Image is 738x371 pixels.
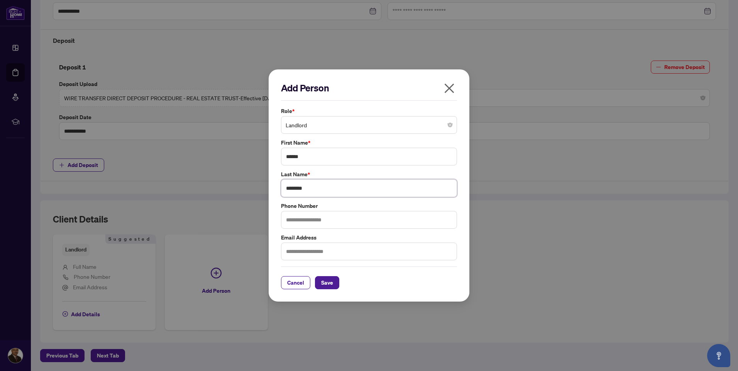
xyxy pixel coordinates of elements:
label: Email Address [281,233,457,242]
button: Save [315,276,339,289]
span: close-circle [448,123,452,127]
button: Open asap [707,344,730,367]
label: Role [281,107,457,115]
h2: Add Person [281,82,457,94]
span: close [443,82,455,94]
label: First Name [281,138,457,147]
span: Cancel [287,277,304,289]
span: Landlord [286,118,452,132]
button: Cancel [281,276,310,289]
label: Last Name [281,170,457,179]
span: Save [321,277,333,289]
label: Phone Number [281,202,457,210]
